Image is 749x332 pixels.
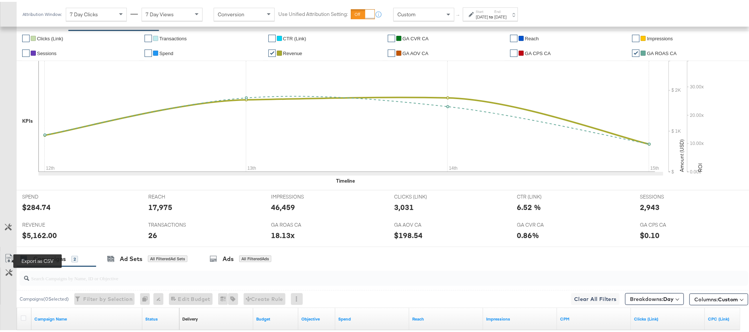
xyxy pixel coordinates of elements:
[394,220,450,227] span: GA AOV CA
[517,228,539,239] div: 0.86%
[301,314,332,320] a: Your campaign's objective.
[388,33,395,40] a: ✔
[159,49,173,54] span: Spend
[159,34,187,40] span: Transactions
[494,7,506,12] label: End:
[145,314,176,320] a: Shows the current state of your Ad Campaign.
[625,291,684,303] button: Breakdowns:Day
[148,254,187,260] div: All Filtered Ad Sets
[278,9,348,16] label: Use Unified Attribution Setting:
[697,161,704,170] text: ROI
[29,266,681,281] input: Search Campaigns by Name, ID or Objective
[412,314,480,320] a: The number of people your ad was served to.
[388,48,395,55] a: ✔
[146,9,174,16] span: 7 Day Views
[145,33,152,40] a: ✔
[148,192,204,199] span: REACH
[145,48,152,55] a: ✔
[182,314,198,320] a: Reflects the ability of your Ad Campaign to achieve delivery based on ad states, schedule and bud...
[120,253,142,261] div: Ad Sets
[647,34,673,40] span: Impressions
[20,294,69,301] div: Campaigns ( 0 Selected)
[640,228,660,239] div: $0.10
[647,49,677,54] span: GA ROAS CA
[488,12,494,18] strong: to
[397,9,416,16] span: Custom
[70,9,98,16] span: 7 Day Clicks
[148,220,204,227] span: TRANSACTIONS
[34,314,139,320] a: Your campaign name.
[283,34,306,40] span: CTR (Link)
[517,200,541,211] div: 6.52 %
[140,291,153,303] div: 0
[525,49,551,54] span: GA CPS CA
[271,220,326,227] span: GA ROAS CA
[403,34,429,40] span: GA CVR CA
[510,48,518,55] a: ✔
[22,192,78,199] span: SPEND
[632,33,640,40] a: ✔
[22,228,57,239] div: $5,162.00
[632,48,640,55] a: ✔
[22,200,51,211] div: $284.74
[33,253,66,261] div: Campaigns
[37,34,63,40] span: Clicks (Link)
[256,314,295,320] a: The maximum amount you're willing to spend on your ads, on average each day or over the lifetime ...
[640,220,695,227] span: GA CPS CA
[689,292,748,304] button: Columns:Custom
[517,192,573,199] span: CTR (LINK)
[336,176,355,183] div: Timeline
[663,294,674,301] b: Day
[571,291,620,303] button: Clear All Filters
[22,220,78,227] span: REVENUE
[510,33,518,40] a: ✔
[403,49,428,54] span: GA AOV CA
[37,49,57,54] span: Sessions
[455,13,462,15] span: ↑
[22,116,33,123] div: KPIs
[268,48,276,55] a: ✔
[486,314,554,320] a: The number of times your ad was served. On mobile apps an ad is counted as served the first time ...
[394,228,423,239] div: $198.54
[218,9,244,16] span: Conversion
[634,314,702,320] a: The number of clicks on links appearing on your ad or Page that direct people to your sites off F...
[148,200,172,211] div: 17,975
[338,314,406,320] a: The total amount spent to date.
[223,253,234,261] div: Ads
[630,294,674,301] span: Breakdowns:
[678,138,685,170] text: Amount (USD)
[239,254,271,260] div: All Filtered Ads
[182,314,198,320] div: Delivery
[494,12,506,18] div: [DATE]
[694,294,738,301] span: Columns:
[148,228,157,239] div: 26
[394,200,414,211] div: 3,031
[22,33,30,40] a: ✔
[640,200,660,211] div: 2,943
[271,200,295,211] div: 46,459
[476,12,488,18] div: [DATE]
[283,49,302,54] span: Revenue
[71,254,78,261] div: 2
[268,33,276,40] a: ✔
[271,192,326,199] span: IMPRESSIONS
[22,10,62,15] div: Attribution Window:
[640,192,695,199] span: SESSIONS
[560,314,628,320] a: The average cost you've paid to have 1,000 impressions of your ad.
[394,192,450,199] span: CLICKS (LINK)
[22,48,30,55] a: ✔
[476,7,488,12] label: Start:
[574,293,617,302] span: Clear All Filters
[525,34,539,40] span: Reach
[718,294,738,301] span: Custom
[517,220,573,227] span: GA CVR CA
[271,228,295,239] div: 18.13x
